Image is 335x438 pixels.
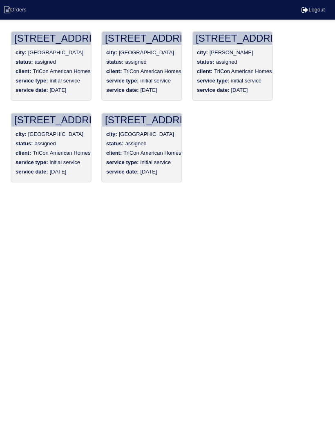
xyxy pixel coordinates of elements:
[141,78,171,84] span: initial service
[16,87,48,93] b: service date:
[35,140,56,147] span: assigned
[214,68,272,74] span: TriCon American Homes
[141,169,157,175] span: [DATE]
[197,78,230,84] b: service type:
[16,169,48,175] b: service date:
[102,113,181,127] div: [STREET_ADDRESS][PERSON_NAME]
[197,68,212,74] b: client:
[141,87,157,93] span: [DATE]
[231,87,248,93] span: [DATE]
[16,150,31,156] b: client:
[16,68,31,74] b: client:
[28,131,83,137] span: [GEOGRAPHIC_DATA]
[106,78,139,84] b: service type:
[16,131,27,137] b: city:
[210,49,253,56] span: [PERSON_NAME]
[123,150,181,156] span: TriCon American Homes
[125,140,147,147] span: assigned
[216,59,237,65] span: assigned
[16,59,33,65] b: status:
[16,159,48,165] b: service type:
[50,78,80,84] span: initial service
[28,49,83,56] span: [GEOGRAPHIC_DATA]
[125,59,147,65] span: assigned
[197,59,214,65] b: status:
[106,49,117,56] b: city:
[197,49,208,56] b: city:
[106,140,124,147] b: status:
[106,150,122,156] b: client:
[106,87,139,93] b: service date:
[119,131,174,137] span: [GEOGRAPHIC_DATA]
[16,140,33,147] b: status:
[197,87,230,93] b: service date:
[106,131,117,137] b: city:
[106,159,139,165] b: service type:
[35,59,56,65] span: assigned
[16,78,48,84] b: service type:
[119,49,174,56] span: [GEOGRAPHIC_DATA]
[123,68,181,74] span: TriCon American Homes
[301,7,325,13] a: Logout
[106,169,139,175] b: service date:
[193,32,272,45] div: [STREET_ADDRESS][PERSON_NAME]
[50,159,80,165] span: initial service
[231,78,261,84] span: initial service
[16,49,27,56] b: city:
[141,159,171,165] span: initial service
[106,68,122,74] b: client:
[11,113,91,127] div: [STREET_ADDRESS]
[50,169,67,175] span: [DATE]
[33,68,90,74] span: TriCon American Homes
[106,59,124,65] b: status:
[33,150,90,156] span: TriCon American Homes
[102,32,181,45] div: [STREET_ADDRESS]
[50,87,67,93] span: [DATE]
[11,32,91,45] div: [STREET_ADDRESS]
